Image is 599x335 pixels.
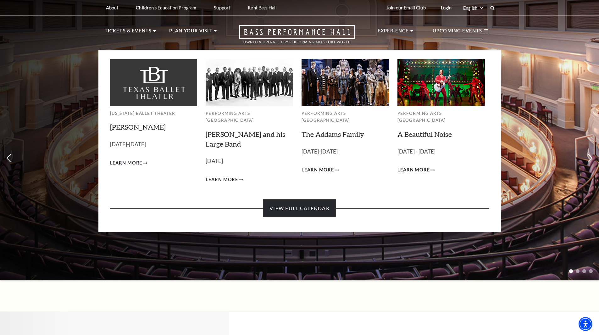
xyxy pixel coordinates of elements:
p: [DATE] [206,157,293,166]
span: Learn More [397,166,430,174]
p: Rent Bass Hall [248,5,277,10]
div: Accessibility Menu [579,317,592,331]
a: Open this option [217,25,378,50]
a: Learn More The Addams Family [302,166,339,174]
p: Plan Your Visit [169,27,212,38]
a: Learn More Lyle Lovett and his Large Band [206,176,243,184]
a: Learn More A Beautiful Noise [397,166,435,174]
a: A Beautiful Noise [397,130,452,138]
p: [DATE] - [DATE] [397,147,485,156]
p: Performing Arts [GEOGRAPHIC_DATA] [397,110,485,124]
img: Performing Arts Fort Worth [206,59,293,106]
p: Performing Arts [GEOGRAPHIC_DATA] [206,110,293,124]
p: Experience [378,27,409,38]
a: View Full Calendar [263,199,336,217]
a: The Addams Family [302,130,364,138]
span: Learn More [206,176,238,184]
img: Texas Ballet Theater [110,59,197,106]
p: About [106,5,119,10]
p: [DATE]-[DATE] [110,140,197,149]
p: Tickets & Events [105,27,152,38]
p: [US_STATE] Ballet Theater [110,110,197,117]
a: Learn More Peter Pan [110,159,147,167]
img: Performing Arts Fort Worth [397,59,485,106]
p: Support [214,5,230,10]
p: Upcoming Events [433,27,482,38]
p: Performing Arts [GEOGRAPHIC_DATA] [302,110,389,124]
p: Children's Education Program [136,5,196,10]
a: [PERSON_NAME] and his Large Band [206,130,285,148]
a: [PERSON_NAME] [110,123,166,131]
p: [DATE]-[DATE] [302,147,389,156]
span: Learn More [302,166,334,174]
img: Performing Arts Fort Worth [302,59,389,106]
select: Select: [462,5,484,11]
span: Learn More [110,159,142,167]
